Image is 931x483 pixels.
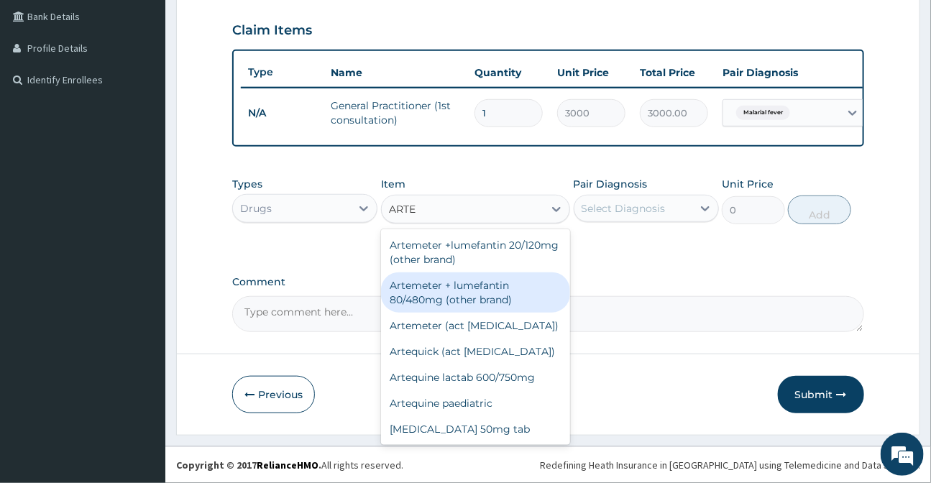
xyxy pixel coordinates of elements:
[83,148,198,293] span: We're online!
[788,195,851,224] button: Add
[381,232,570,272] div: Artemeter +lumefantin 20/120mg (other brand)
[236,7,270,42] div: Minimize live chat window
[232,376,315,413] button: Previous
[381,390,570,416] div: Artequine paediatric
[381,339,570,364] div: Artequick (act [MEDICAL_DATA])
[232,178,262,190] label: Types
[257,459,318,471] a: RelianceHMO
[582,201,666,216] div: Select Diagnosis
[241,100,324,126] td: N/A
[241,59,324,86] th: Type
[778,376,864,413] button: Submit
[381,442,570,468] div: [MEDICAL_DATA] injection
[633,58,715,87] th: Total Price
[75,80,242,99] div: Chat with us now
[736,106,790,120] span: Malarial fever
[176,459,321,471] strong: Copyright © 2017 .
[27,72,58,108] img: d_794563401_company_1708531726252_794563401
[381,416,570,442] div: [MEDICAL_DATA] 50mg tab
[381,313,570,339] div: Artemeter (act [MEDICAL_DATA])
[7,326,274,377] textarea: Type your message and hit 'Enter'
[722,177,774,191] label: Unit Price
[574,177,648,191] label: Pair Diagnosis
[540,458,920,472] div: Redefining Heath Insurance in [GEOGRAPHIC_DATA] using Telemedicine and Data Science!
[381,177,405,191] label: Item
[467,58,550,87] th: Quantity
[232,23,312,39] h3: Claim Items
[165,446,931,483] footer: All rights reserved.
[715,58,873,87] th: Pair Diagnosis
[324,91,467,134] td: General Practitioner (1st consultation)
[381,272,570,313] div: Artemeter + lumefantin 80/480mg (other brand)
[240,201,272,216] div: Drugs
[381,364,570,390] div: Artequine lactab 600/750mg
[550,58,633,87] th: Unit Price
[232,276,863,288] label: Comment
[324,58,467,87] th: Name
